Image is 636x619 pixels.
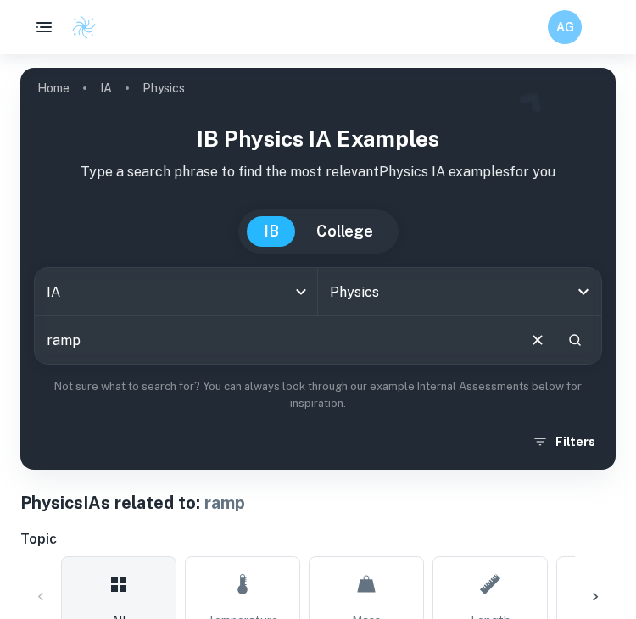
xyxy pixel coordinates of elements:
[35,268,317,315] div: IA
[100,76,112,100] a: IA
[34,378,602,413] p: Not sure what to search for? You can always look through our example Internal Assessments below f...
[555,18,575,36] h6: AG
[204,493,245,513] span: ramp
[34,162,602,182] p: Type a search phrase to find the most relevant Physics IA examples for you
[247,216,296,247] button: IB
[20,490,616,516] h1: Physics IAs related to:
[522,324,554,356] button: Clear
[37,76,70,100] a: Home
[61,14,97,40] a: Clastify logo
[71,14,97,40] img: Clastify logo
[572,280,595,304] button: Open
[299,216,390,247] button: College
[35,316,515,364] input: E.g. harmonic motion analysis, light diffraction experiments, sliding objects down a ramp...
[20,529,616,549] h6: Topic
[561,326,589,354] button: Search
[20,68,616,470] img: profile cover
[548,10,582,44] button: AG
[142,79,185,98] p: Physics
[528,427,602,457] button: Filters
[34,122,602,155] h1: IB Physics IA examples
